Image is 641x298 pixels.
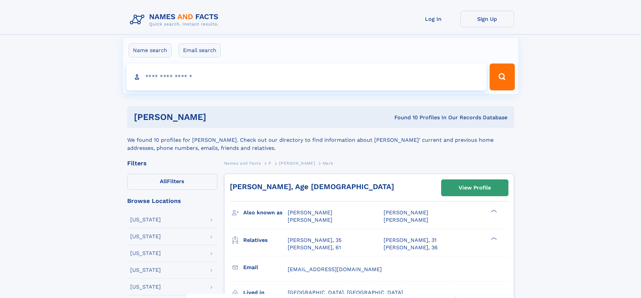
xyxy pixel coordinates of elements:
[490,63,514,90] button: Search Button
[243,235,288,246] h3: Relatives
[288,289,403,296] span: [GEOGRAPHIC_DATA], [GEOGRAPHIC_DATA]
[127,11,224,29] img: Logo Names and Facts
[230,182,394,191] a: [PERSON_NAME], Age [DEMOGRAPHIC_DATA]
[130,251,161,256] div: [US_STATE]
[127,63,487,90] input: search input
[160,178,167,184] span: All
[489,209,497,213] div: ❯
[130,234,161,239] div: [US_STATE]
[288,266,382,272] span: [EMAIL_ADDRESS][DOMAIN_NAME]
[130,217,161,222] div: [US_STATE]
[489,236,497,241] div: ❯
[288,237,342,244] a: [PERSON_NAME], 35
[127,128,514,152] div: We found 10 profiles for [PERSON_NAME]. Check out our directory to find information about [PERSON...
[384,237,436,244] a: [PERSON_NAME], 31
[179,43,221,57] label: Email search
[323,161,333,166] span: Mark
[300,114,507,121] div: Found 10 Profiles In Our Records Database
[288,244,341,251] a: [PERSON_NAME], 61
[127,198,217,204] div: Browse Locations
[127,160,217,166] div: Filters
[243,262,288,273] h3: Email
[384,209,428,216] span: [PERSON_NAME]
[130,284,161,290] div: [US_STATE]
[384,217,428,223] span: [PERSON_NAME]
[288,209,332,216] span: [PERSON_NAME]
[459,180,491,196] div: View Profile
[127,174,217,190] label: Filters
[288,217,332,223] span: [PERSON_NAME]
[243,207,288,218] h3: Also known as
[130,267,161,273] div: [US_STATE]
[269,161,272,166] span: P
[441,180,508,196] a: View Profile
[460,11,514,27] a: Sign Up
[384,244,438,251] a: [PERSON_NAME], 36
[129,43,172,57] label: Name search
[406,11,460,27] a: Log In
[279,161,315,166] span: [PERSON_NAME]
[134,113,300,121] h1: [PERSON_NAME]
[224,159,261,167] a: Names and Facts
[269,159,272,167] a: P
[279,159,315,167] a: [PERSON_NAME]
